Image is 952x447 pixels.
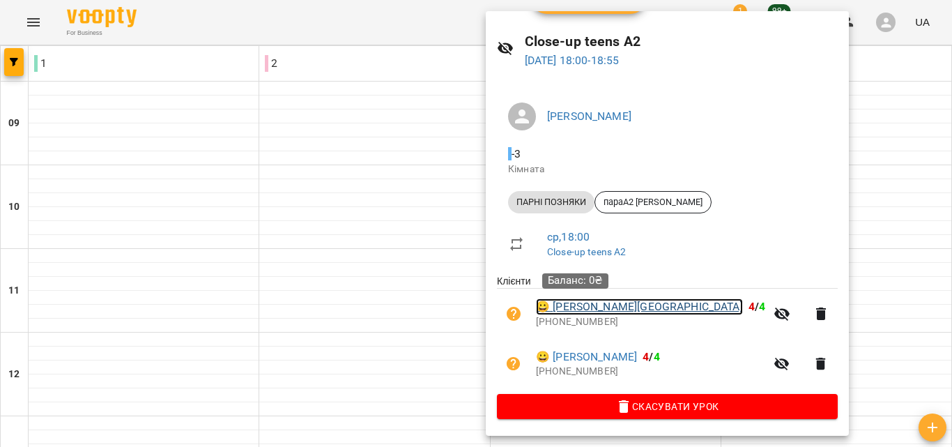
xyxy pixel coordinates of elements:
[497,297,530,331] button: Візит ще не сплачено. Додати оплату?
[595,196,711,209] span: параА2 [PERSON_NAME]
[643,350,659,363] b: /
[536,315,765,329] p: [PHONE_NUMBER]
[525,54,620,67] a: [DATE] 18:00-18:55
[508,196,594,209] span: ПАРНІ ПОЗНЯКИ
[547,109,631,123] a: [PERSON_NAME]
[497,394,838,419] button: Скасувати Урок
[643,350,649,363] span: 4
[508,147,523,160] span: - 3
[525,31,838,52] h6: Close-up teens A2
[594,191,712,213] div: параА2 [PERSON_NAME]
[547,246,627,257] a: Close-up teens A2
[508,398,827,415] span: Скасувати Урок
[536,298,743,315] a: 😀 [PERSON_NAME][GEOGRAPHIC_DATA]
[497,347,530,381] button: Візит ще не сплачено. Додати оплату?
[536,365,765,379] p: [PHONE_NUMBER]
[748,300,755,313] span: 4
[547,230,590,243] a: ср , 18:00
[508,162,827,176] p: Кімната
[548,274,603,287] span: Баланс: 0₴
[497,274,838,393] ul: Клієнти
[748,300,765,313] b: /
[654,350,660,363] span: 4
[536,349,637,365] a: 😀 [PERSON_NAME]
[759,300,765,313] span: 4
